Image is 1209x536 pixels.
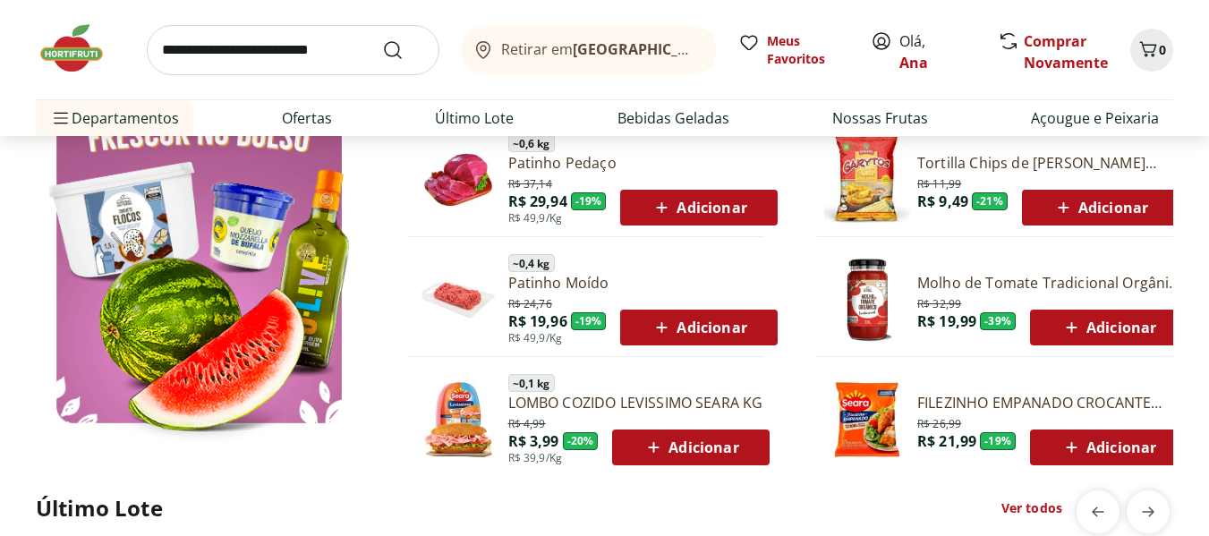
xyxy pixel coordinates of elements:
a: Bebidas Geladas [617,107,729,129]
a: Ana [899,53,928,72]
span: R$ 9,49 [917,191,968,211]
a: FILEZINHO EMPANADO CROCANTE SEARA 400G [917,393,1187,413]
span: ~ 0,1 kg [508,374,555,392]
span: R$ 29,94 [508,191,567,211]
span: Meus Favoritos [767,32,849,68]
img: Patinho Moído [415,257,501,343]
a: Ofertas [282,107,332,129]
span: - 19 % [980,432,1016,450]
a: Tortilla Chips de [PERSON_NAME] 120g [917,153,1179,173]
span: - 21 % [972,192,1008,210]
button: previous [1077,490,1120,533]
button: Adicionar [1030,430,1187,465]
span: R$ 21,99 [917,431,976,451]
span: R$ 11,99 [917,174,961,191]
a: LOMBO COZIDO LEVISSIMO SEARA KG [508,393,770,413]
span: Adicionar [651,317,746,338]
img: Ver todos [36,7,362,443]
span: R$ 19,96 [508,311,567,331]
a: Último Lote [435,107,514,129]
img: Molho de Tomate Tradicional Orgânico Natural da Terra 330g [824,257,910,343]
span: Adicionar [1060,317,1156,338]
span: R$ 37,14 [508,174,552,191]
span: Adicionar [651,197,746,218]
a: Nossas Frutas [832,107,928,129]
button: Adicionar [620,190,777,225]
span: Retirar em [501,41,699,57]
span: Adicionar [643,437,738,458]
span: R$ 4,99 [508,413,546,431]
button: next [1127,490,1170,533]
span: Departamentos [50,97,179,140]
span: R$ 3,99 [508,431,559,451]
span: R$ 26,99 [917,413,961,431]
button: Retirar em[GEOGRAPHIC_DATA]/[GEOGRAPHIC_DATA] [461,25,717,75]
span: 0 [1159,41,1166,58]
b: [GEOGRAPHIC_DATA]/[GEOGRAPHIC_DATA] [573,39,874,59]
button: Adicionar [620,310,777,345]
h2: Último Lote [36,494,163,523]
button: Carrinho [1130,29,1173,72]
span: R$ 32,99 [917,294,961,311]
a: Comprar Novamente [1024,31,1108,72]
span: Adicionar [1052,197,1148,218]
button: Menu [50,97,72,140]
span: - 19 % [571,192,607,210]
img: Patinho Pedaço [415,137,501,223]
button: Adicionar [612,430,769,465]
img: Lombo Cozido Levíssimo Seara [415,377,501,463]
span: R$ 49,9/Kg [508,331,563,345]
img: Tortilla Chips de Milho Garytos Sequoia 120g [824,137,910,223]
a: Açougue e Peixaria [1031,107,1159,129]
span: R$ 49,9/Kg [508,211,563,225]
button: Adicionar [1022,190,1179,225]
span: Adicionar [1060,437,1156,458]
a: Molho de Tomate Tradicional Orgânico Natural Da Terra 330g [917,273,1187,293]
a: Ver todos [1001,499,1062,517]
span: - 39 % [980,312,1016,330]
span: - 19 % [571,312,607,330]
button: Adicionar [1030,310,1187,345]
span: - 20 % [563,432,599,450]
span: ~ 0,4 kg [508,254,555,272]
span: R$ 19,99 [917,311,976,331]
span: R$ 24,76 [508,294,552,311]
img: Hortifruti [36,21,125,75]
a: Patinho Pedaço [508,153,778,173]
a: Meus Favoritos [738,32,849,68]
img: Filezinho Empanado Crocante Seara 400g [824,377,910,463]
span: ~ 0,6 kg [508,134,555,152]
button: Submit Search [382,39,425,61]
span: Olá, [899,30,979,73]
input: search [147,25,439,75]
a: Patinho Moído [508,273,778,293]
span: R$ 39,9/Kg [508,451,563,465]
